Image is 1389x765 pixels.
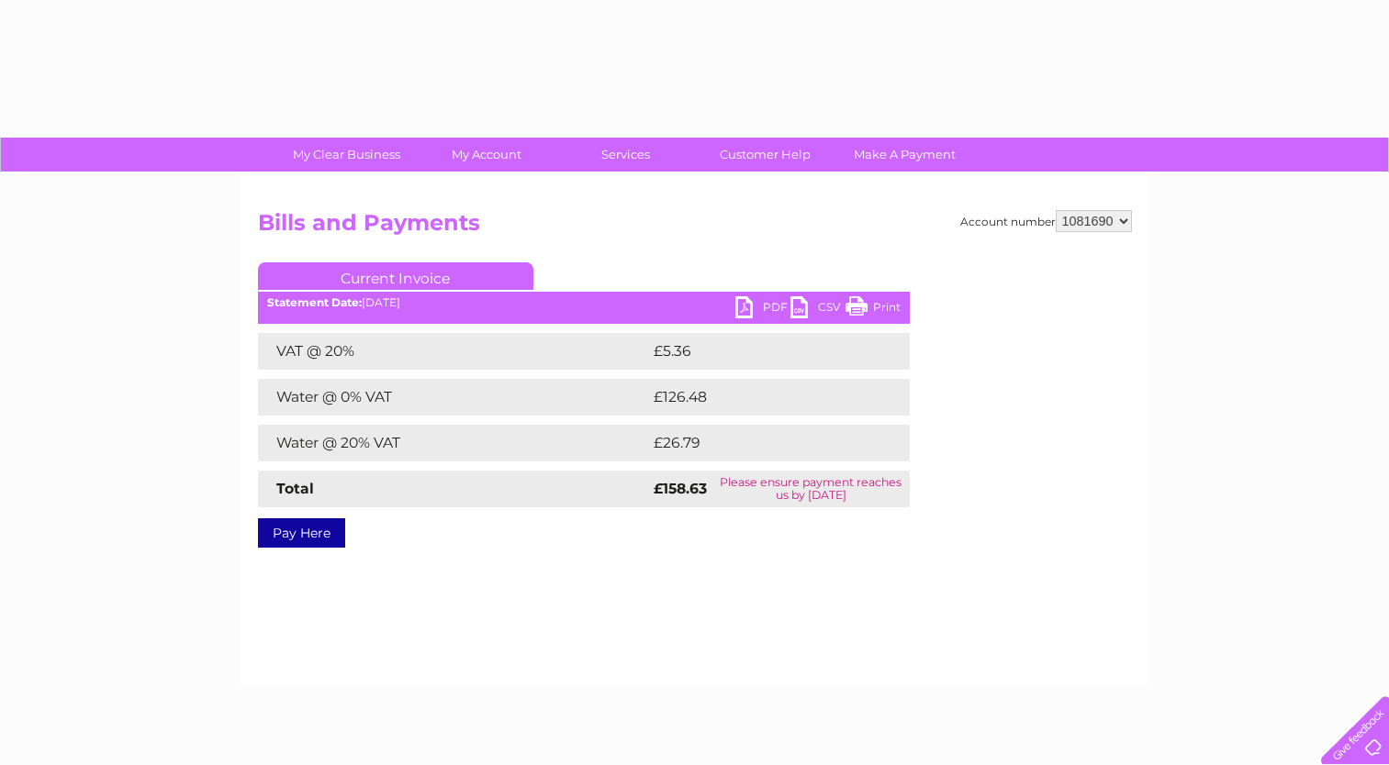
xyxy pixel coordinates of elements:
[410,138,562,172] a: My Account
[258,518,345,548] a: Pay Here
[258,333,649,370] td: VAT @ 20%
[829,138,980,172] a: Make A Payment
[258,210,1132,245] h2: Bills and Payments
[258,262,533,290] a: Current Invoice
[790,296,846,323] a: CSV
[258,296,910,309] div: [DATE]
[846,296,901,323] a: Print
[649,379,877,416] td: £126.48
[689,138,841,172] a: Customer Help
[649,425,873,461] td: £26.79
[276,480,314,497] strong: Total
[960,210,1132,232] div: Account number
[654,480,707,497] strong: £158.63
[550,138,701,172] a: Services
[712,471,909,507] td: Please ensure payment reaches us by [DATE]
[735,296,790,323] a: PDF
[258,425,649,461] td: Water @ 20% VAT
[267,295,362,309] b: Statement Date:
[649,333,867,370] td: £5.36
[258,379,649,416] td: Water @ 0% VAT
[271,138,422,172] a: My Clear Business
